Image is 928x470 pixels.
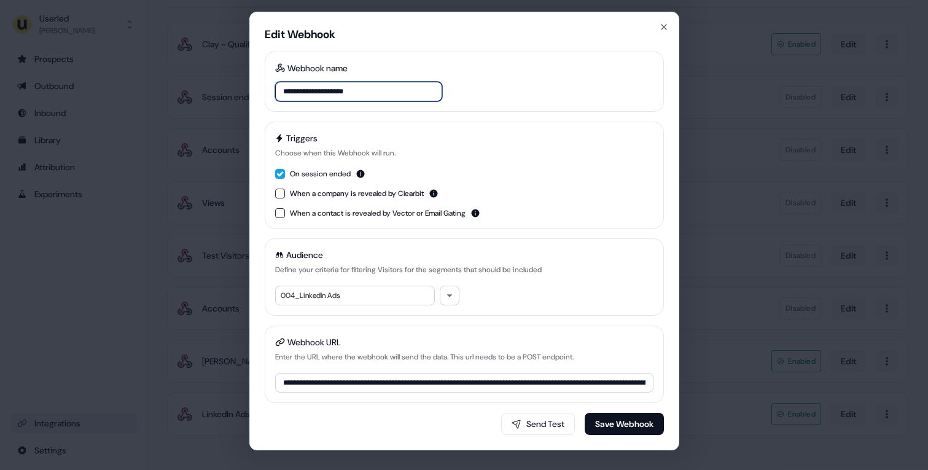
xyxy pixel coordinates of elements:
div: Choose when this Webhook will run. [275,147,396,159]
span: Triggers [286,132,318,144]
button: Save Webhook [585,413,664,435]
div: Define your criteria for filtering Visitors for the segments that should be included [275,264,542,276]
div: Webhook URL [287,336,341,348]
div: Edit Webhook [265,27,335,42]
div: 004_LinkedIn Ads [275,286,435,305]
div: Enter the URL where the webhook will send the data. This url needs to be a POST endpoint. [275,351,653,363]
div: When a contact is revealed by Vector or Email Gating [290,207,480,219]
span: Audience [286,249,323,261]
div: Webhook name [287,62,348,74]
div: On session ended [290,168,365,180]
button: Send Test [501,413,575,435]
div: When a company is revealed by Clearbit [290,187,439,200]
